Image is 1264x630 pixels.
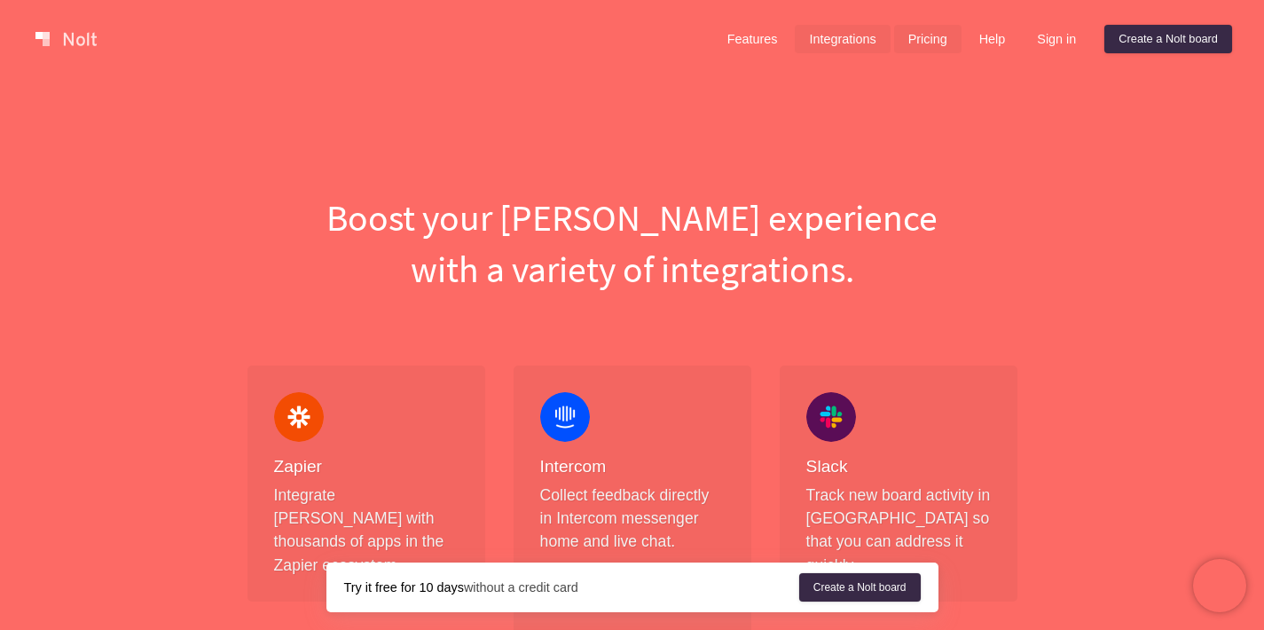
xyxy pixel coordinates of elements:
[344,580,464,595] strong: Try it free for 10 days
[540,484,725,554] p: Collect feedback directly in Intercom messenger home and live chat.
[344,579,799,596] div: without a credit card
[233,192,1032,295] h1: Boost your [PERSON_NAME] experience with a variety of integrations.
[1193,559,1246,612] iframe: Chatra live chat
[795,25,890,53] a: Integrations
[713,25,792,53] a: Features
[540,456,725,478] h4: Intercom
[274,484,459,578] p: Integrate [PERSON_NAME] with thousands of apps in the Zapier ecosystem.
[1104,25,1232,53] a: Create a Nolt board
[1023,25,1090,53] a: Sign in
[806,456,991,478] h4: Slack
[894,25,962,53] a: Pricing
[799,573,921,602] a: Create a Nolt board
[806,484,991,578] p: Track new board activity in [GEOGRAPHIC_DATA] so that you can address it quickly.
[965,25,1020,53] a: Help
[274,456,459,478] h4: Zapier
